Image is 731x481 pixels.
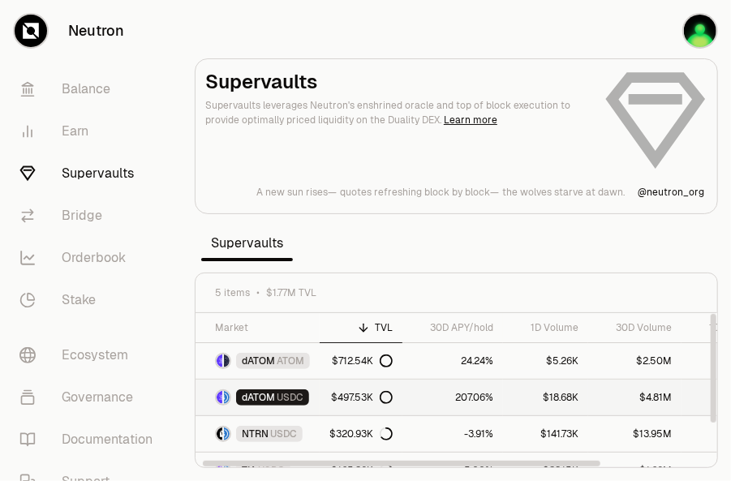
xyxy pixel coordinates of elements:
[224,427,230,440] img: USDC Logo
[412,321,493,334] div: 30D APY/hold
[270,427,297,440] span: USDC
[256,186,337,199] p: A new sun rises—
[6,334,175,376] a: Ecosystem
[402,343,503,379] a: 24.24%
[242,391,275,404] span: dATOM
[332,354,393,367] div: $712.54K
[242,427,269,440] span: NTRN
[684,15,716,47] img: Douglas Kamsou
[320,343,402,379] a: $712.54K
[266,286,316,299] span: $1.77M TVL
[444,114,497,127] a: Learn more
[196,416,320,452] a: NTRN LogoUSDC LogoNTRNUSDC
[215,286,250,299] span: 5 items
[402,416,503,452] a: -3.91%
[588,380,682,415] a: $4.81M
[638,186,704,199] p: @ neutron_org
[588,416,682,452] a: $13.95M
[277,391,303,404] span: USDC
[242,354,275,367] span: dATOM
[6,195,175,237] a: Bridge
[256,186,625,199] a: A new sun rises—quotes refreshing block by block—the wolves starve at dawn.
[340,186,499,199] p: quotes refreshing block by block—
[6,68,175,110] a: Balance
[217,354,222,367] img: dATOM Logo
[205,69,591,95] h2: Supervaults
[329,427,393,440] div: $320.93K
[402,380,503,415] a: 207.06%
[205,98,591,127] p: Supervaults leverages Neutron's enshrined oracle and top of block execution to provide optimally ...
[6,110,175,152] a: Earn
[217,391,222,404] img: dATOM Logo
[503,416,588,452] a: $141.73K
[6,279,175,321] a: Stake
[502,186,625,199] p: the wolves starve at dawn.
[6,419,175,461] a: Documentation
[503,380,588,415] a: $18.68K
[6,237,175,279] a: Orderbook
[196,380,320,415] a: dATOM LogoUSDC LogodATOMUSDC
[598,321,672,334] div: 30D Volume
[224,391,230,404] img: USDC Logo
[503,343,588,379] a: $5.26K
[196,343,320,379] a: dATOM LogoATOM LogodATOMATOM
[329,321,393,334] div: TVL
[320,416,402,452] a: $320.93K
[320,380,402,415] a: $497.53K
[6,376,175,419] a: Governance
[588,343,682,379] a: $2.50M
[217,427,222,440] img: NTRN Logo
[331,391,393,404] div: $497.53K
[224,354,230,367] img: ATOM Logo
[201,227,293,260] span: Supervaults
[513,321,578,334] div: 1D Volume
[215,321,310,334] div: Market
[638,186,704,199] a: @neutron_org
[6,152,175,195] a: Supervaults
[277,354,304,367] span: ATOM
